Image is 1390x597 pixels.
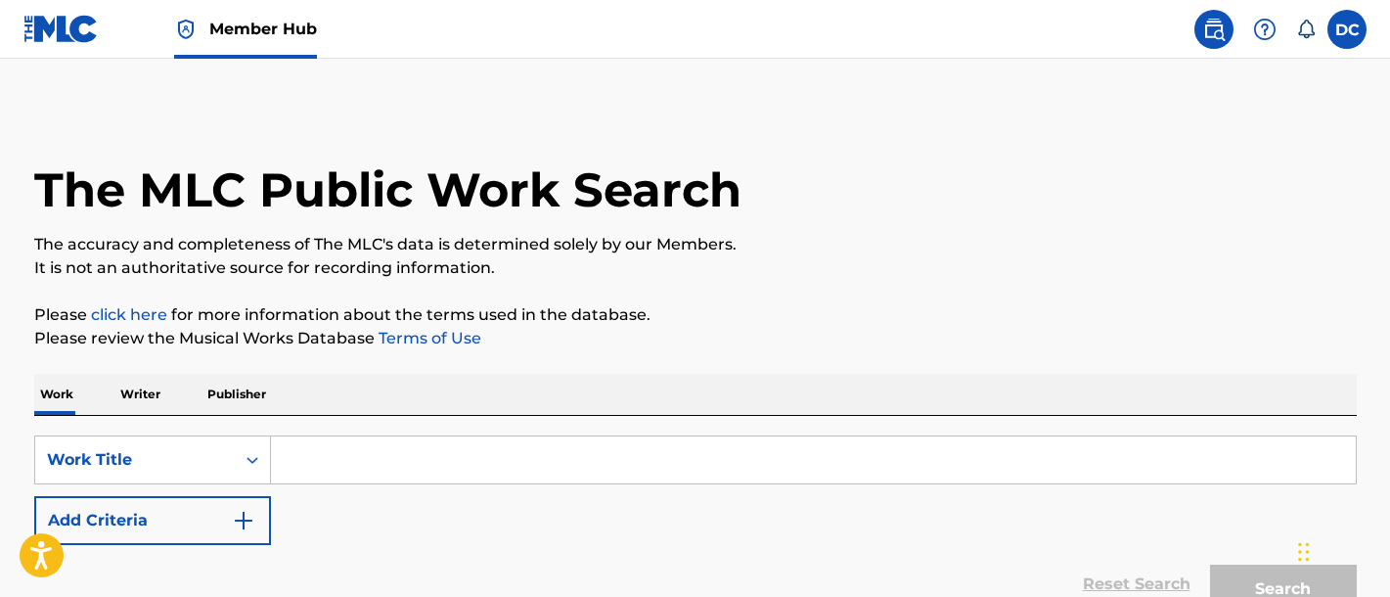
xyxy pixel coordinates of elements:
[1296,20,1316,39] div: Notifications
[1194,10,1233,49] a: Public Search
[34,374,79,415] p: Work
[34,233,1357,256] p: The accuracy and completeness of The MLC's data is determined solely by our Members.
[1202,18,1226,41] img: search
[47,448,223,472] div: Work Title
[232,509,255,532] img: 9d2ae6d4665cec9f34b9.svg
[202,374,272,415] p: Publisher
[34,303,1357,327] p: Please for more information about the terms used in the database.
[174,18,198,41] img: Top Rightsholder
[34,161,741,219] h1: The MLC Public Work Search
[34,496,271,545] button: Add Criteria
[34,327,1357,350] p: Please review the Musical Works Database
[34,256,1357,280] p: It is not an authoritative source for recording information.
[23,15,99,43] img: MLC Logo
[1298,523,1310,581] div: Drag
[114,374,166,415] p: Writer
[91,305,167,324] a: click here
[1245,10,1284,49] div: Help
[375,329,481,347] a: Terms of Use
[1292,503,1390,597] iframe: Chat Widget
[209,18,317,40] span: Member Hub
[1253,18,1277,41] img: help
[1327,10,1367,49] div: User Menu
